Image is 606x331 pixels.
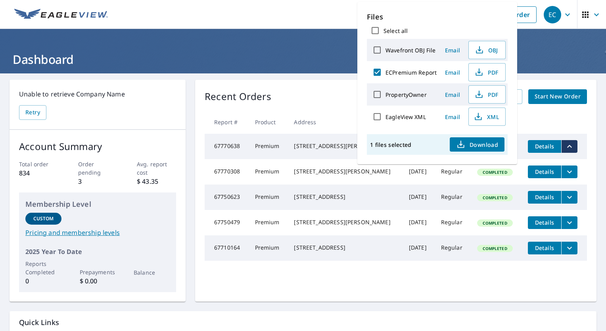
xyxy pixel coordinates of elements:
[443,113,462,121] span: Email
[528,165,561,178] button: detailsBtn-67770308
[528,242,561,254] button: detailsBtn-67710164
[205,134,249,159] td: 67770638
[468,108,506,126] button: XML
[78,177,117,186] p: 3
[533,219,556,226] span: Details
[504,6,537,23] a: Order
[137,177,176,186] p: $ 43.35
[474,45,499,55] span: OBJ
[440,44,465,56] button: Email
[533,193,556,201] span: Details
[435,210,471,235] td: Regular
[474,90,499,99] span: PDF
[443,69,462,76] span: Email
[403,210,435,235] td: [DATE]
[19,139,176,154] p: Account Summary
[478,169,512,175] span: Completed
[384,27,408,35] label: Select all
[25,228,170,237] a: Pricing and membership levels
[294,142,396,150] div: [STREET_ADDRESS][PERSON_NAME]
[528,191,561,204] button: detailsBtn-67750623
[249,110,288,134] th: Product
[561,140,577,153] button: filesDropdownBtn-67770638
[19,89,176,99] p: Unable to retrieve Company Name
[134,268,170,277] p: Balance
[528,216,561,229] button: detailsBtn-67750479
[385,46,435,54] label: Wavefront OBJ File
[294,193,396,201] div: [STREET_ADDRESS]
[205,89,271,104] p: Recent Orders
[25,260,61,276] p: Reports Completed
[25,199,170,210] p: Membership Level
[478,220,512,226] span: Completed
[25,276,61,286] p: 0
[249,185,288,210] td: Premium
[535,92,581,102] span: Start New Order
[367,12,508,22] p: Files
[474,112,499,121] span: XML
[544,6,561,23] div: EC
[533,244,556,252] span: Details
[19,318,587,327] p: Quick Links
[80,268,116,276] p: Prepayments
[205,210,249,235] td: 67750479
[78,160,117,177] p: Order pending
[528,140,561,153] button: detailsBtn-67770638
[249,134,288,159] td: Premium
[249,235,288,261] td: Premium
[403,185,435,210] td: [DATE]
[385,69,437,76] label: ECPremium Report
[561,191,577,204] button: filesDropdownBtn-67750623
[25,108,40,117] span: Retry
[561,216,577,229] button: filesDropdownBtn-67750479
[435,185,471,210] td: Regular
[294,167,396,175] div: [STREET_ADDRESS][PERSON_NAME]
[205,159,249,185] td: 67770308
[403,159,435,185] td: [DATE]
[249,210,288,235] td: Premium
[14,9,108,21] img: EV Logo
[370,141,411,148] p: 1 files selected
[25,247,170,256] p: 2025 Year To Date
[561,242,577,254] button: filesDropdownBtn-67710164
[435,159,471,185] td: Regular
[288,110,402,134] th: Address
[249,159,288,185] td: Premium
[385,113,426,121] label: EagleView XML
[450,137,504,152] button: Download
[385,91,427,98] label: PropertyOwner
[443,91,462,98] span: Email
[440,89,465,101] button: Email
[478,195,512,200] span: Completed
[205,185,249,210] td: 67750623
[468,63,506,81] button: PDF
[10,51,596,67] h1: Dashboard
[137,160,176,177] p: Avg. report cost
[19,160,58,168] p: Total order
[435,235,471,261] td: Regular
[205,235,249,261] td: 67710164
[440,66,465,79] button: Email
[403,235,435,261] td: [DATE]
[528,89,587,104] a: Start New Order
[294,244,396,252] div: [STREET_ADDRESS]
[19,168,58,178] p: 834
[294,218,396,226] div: [STREET_ADDRESS][PERSON_NAME]
[561,165,577,178] button: filesDropdownBtn-67770308
[468,85,506,104] button: PDF
[533,142,556,150] span: Details
[33,215,54,222] p: Custom
[474,67,499,77] span: PDF
[443,46,462,54] span: Email
[456,140,498,149] span: Download
[478,246,512,251] span: Completed
[468,41,506,59] button: OBJ
[80,276,116,286] p: $ 0.00
[205,110,249,134] th: Report #
[19,105,46,120] button: Retry
[533,168,556,175] span: Details
[440,111,465,123] button: Email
